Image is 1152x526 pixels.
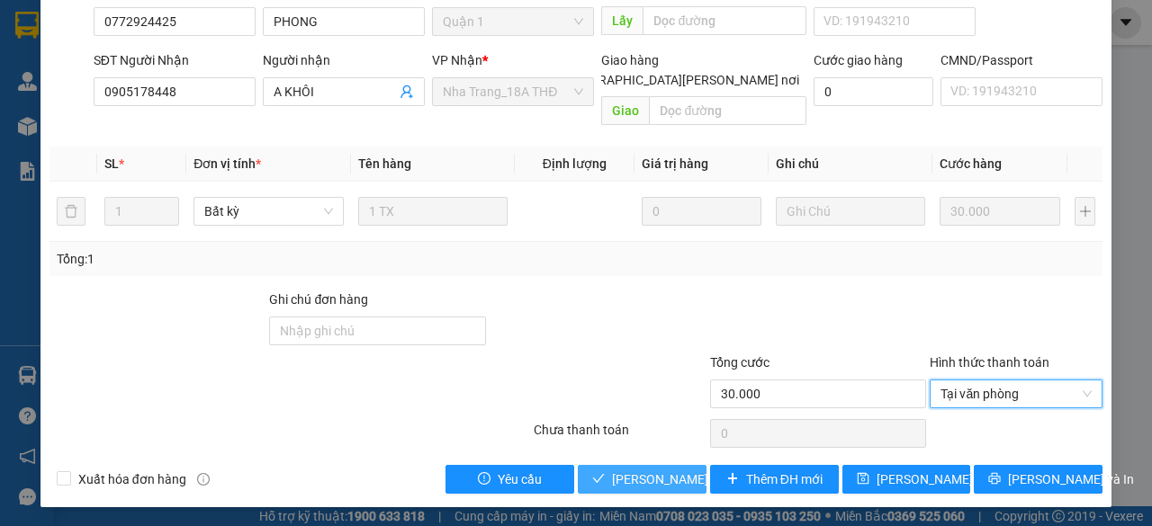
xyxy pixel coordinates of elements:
[553,70,806,90] span: [GEOGRAPHIC_DATA][PERSON_NAME] nơi
[204,198,332,225] span: Bất kỳ
[104,156,119,171] span: SL
[601,96,649,125] span: Giao
[578,465,706,494] button: check[PERSON_NAME] và [PERSON_NAME] hàng
[443,8,583,35] span: Quận 1
[445,465,574,494] button: exclamation-circleYêu cầu
[269,316,486,345] input: Ghi chú đơn hàng
[612,469,855,489] span: [PERSON_NAME] và [PERSON_NAME] hàng
[1075,197,1095,226] button: plus
[543,156,607,171] span: Định lượng
[358,197,508,226] input: VD: Bàn, Ghế
[532,420,708,451] div: Chưa thanh toán
[443,78,583,105] span: Nha Trang_18A THĐ
[857,472,869,486] span: save
[642,197,761,226] input: 0
[940,156,1002,171] span: Cước hàng
[592,472,605,486] span: check
[193,156,261,171] span: Đơn vị tính
[649,96,805,125] input: Dọc đường
[710,465,839,494] button: plusThêm ĐH mới
[71,469,193,489] span: Xuất hóa đơn hàng
[269,292,368,307] label: Ghi chú đơn hàng
[930,355,1049,370] label: Hình thức thanh toán
[776,197,925,226] input: Ghi Chú
[432,53,482,67] span: VP Nhận
[746,469,823,489] span: Thêm ĐH mới
[642,156,708,171] span: Giá trị hàng
[1008,469,1134,489] span: [PERSON_NAME] và In
[197,473,210,486] span: info-circle
[940,380,1092,407] span: Tại văn phòng
[601,6,643,35] span: Lấy
[974,465,1102,494] button: printer[PERSON_NAME] và In
[57,249,446,269] div: Tổng: 1
[814,53,903,67] label: Cước giao hàng
[400,85,414,99] span: user-add
[94,50,256,70] div: SĐT Người Nhận
[358,156,411,171] span: Tên hàng
[263,50,425,70] div: Người nhận
[769,147,932,182] th: Ghi chú
[877,469,993,489] span: [PERSON_NAME] đổi
[57,197,85,226] button: delete
[710,355,769,370] span: Tổng cước
[726,472,739,486] span: plus
[940,197,1060,226] input: 0
[478,472,490,486] span: exclamation-circle
[940,50,1102,70] div: CMND/Passport
[643,6,805,35] input: Dọc đường
[842,465,971,494] button: save[PERSON_NAME] đổi
[601,53,659,67] span: Giao hàng
[814,77,933,106] input: Cước giao hàng
[498,469,542,489] span: Yêu cầu
[988,472,1001,486] span: printer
